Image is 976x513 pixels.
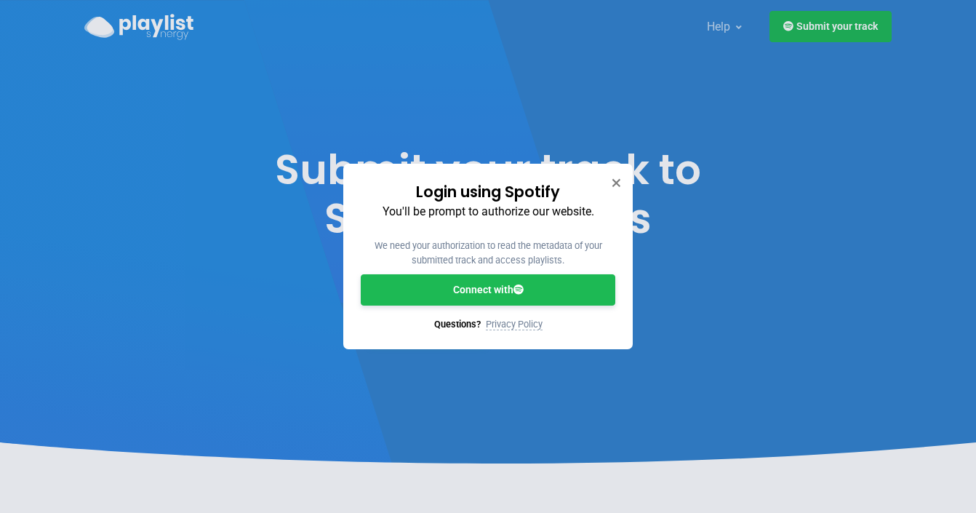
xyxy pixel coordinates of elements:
[361,202,615,221] p: You'll be prompt to authorize our website.
[486,319,543,330] a: Privacy Policy
[611,175,621,190] button: Close
[434,319,481,330] span: Questions?
[361,239,615,269] p: We need your authorization to read the metadata of your submitted track and access playlists.
[361,274,615,306] a: Connect with
[361,181,615,202] h3: Login using Spotify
